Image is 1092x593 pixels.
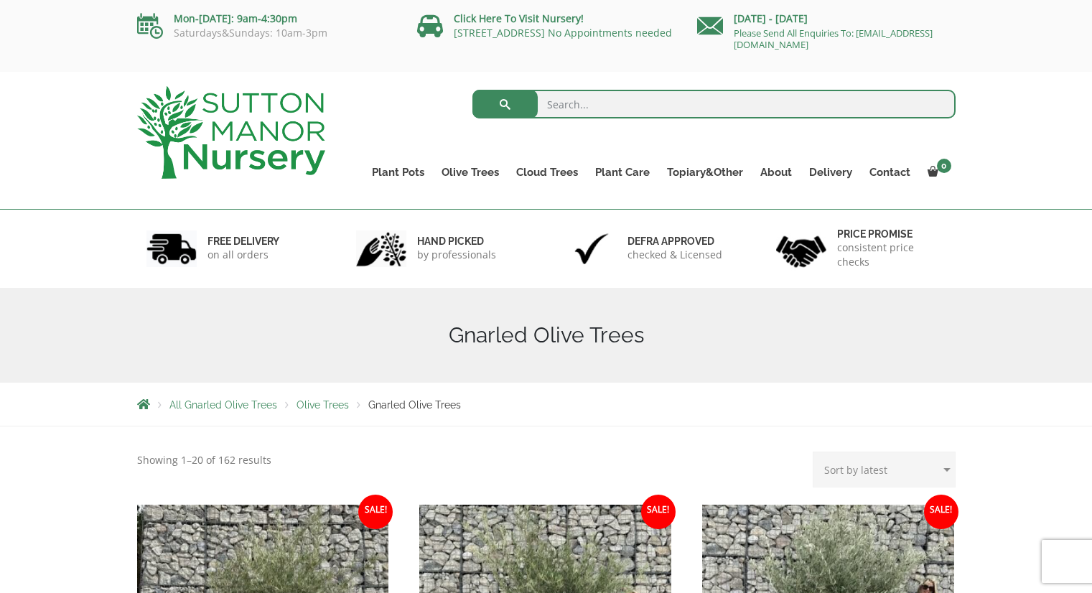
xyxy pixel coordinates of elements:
[137,398,956,410] nav: Breadcrumbs
[137,452,271,469] p: Showing 1–20 of 162 results
[924,495,958,529] span: Sale!
[776,227,826,271] img: 4.jpg
[801,162,861,182] a: Delivery
[641,495,676,529] span: Sale!
[207,235,279,248] h6: FREE DELIVERY
[627,235,722,248] h6: Defra approved
[417,235,496,248] h6: hand picked
[363,162,433,182] a: Plant Pots
[356,230,406,267] img: 2.jpg
[919,162,956,182] a: 0
[137,86,325,179] img: logo
[566,230,617,267] img: 3.jpg
[752,162,801,182] a: About
[627,248,722,262] p: checked & Licensed
[837,228,946,241] h6: Price promise
[508,162,587,182] a: Cloud Trees
[837,241,946,269] p: consistent price checks
[734,27,933,51] a: Please Send All Enquiries To: [EMAIL_ADDRESS][DOMAIN_NAME]
[454,11,584,25] a: Click Here To Visit Nursery!
[937,159,951,173] span: 0
[697,10,956,27] p: [DATE] - [DATE]
[417,248,496,262] p: by professionals
[472,90,956,118] input: Search...
[146,230,197,267] img: 1.jpg
[368,399,461,411] span: Gnarled Olive Trees
[861,162,919,182] a: Contact
[358,495,393,529] span: Sale!
[169,399,277,411] a: All Gnarled Olive Trees
[658,162,752,182] a: Topiary&Other
[137,27,396,39] p: Saturdays&Sundays: 10am-3pm
[587,162,658,182] a: Plant Care
[137,322,956,348] h1: Gnarled Olive Trees
[813,452,956,487] select: Shop order
[137,10,396,27] p: Mon-[DATE]: 9am-4:30pm
[454,26,672,39] a: [STREET_ADDRESS] No Appointments needed
[297,399,349,411] a: Olive Trees
[207,248,279,262] p: on all orders
[433,162,508,182] a: Olive Trees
